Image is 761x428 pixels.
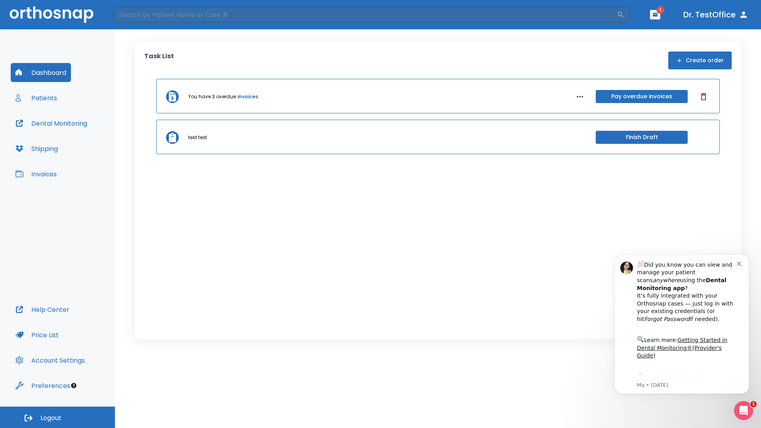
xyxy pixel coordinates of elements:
[680,8,751,22] button: Dr. TestOffice
[11,164,61,183] button: Invoices
[11,114,92,133] button: Dental Monitoring
[144,52,174,69] p: Task List
[188,93,236,100] p: You have 3 overdue
[11,376,75,395] button: Preferences
[11,139,63,158] button: Shipping
[668,52,732,69] button: Create order
[11,300,74,319] button: Help Center
[10,6,94,23] img: Orthosnap
[11,351,90,370] button: Account Settings
[237,93,258,100] a: invoices
[70,382,77,389] div: Tooltip anchor
[697,90,710,103] button: Dismiss
[596,131,688,144] button: Finish Draft
[596,90,688,103] button: Pay overdue invoices
[113,7,617,23] input: Search by Patient Name or Case #
[750,401,757,407] span: 1
[11,88,62,107] button: Patients
[11,63,71,82] button: Dashboard
[602,245,761,424] iframe: Intercom notifications message
[656,6,664,14] span: 1
[734,401,753,420] iframe: Intercom live chat
[40,414,61,422] span: Logout
[11,325,63,344] button: Price List
[188,134,207,141] p: test test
